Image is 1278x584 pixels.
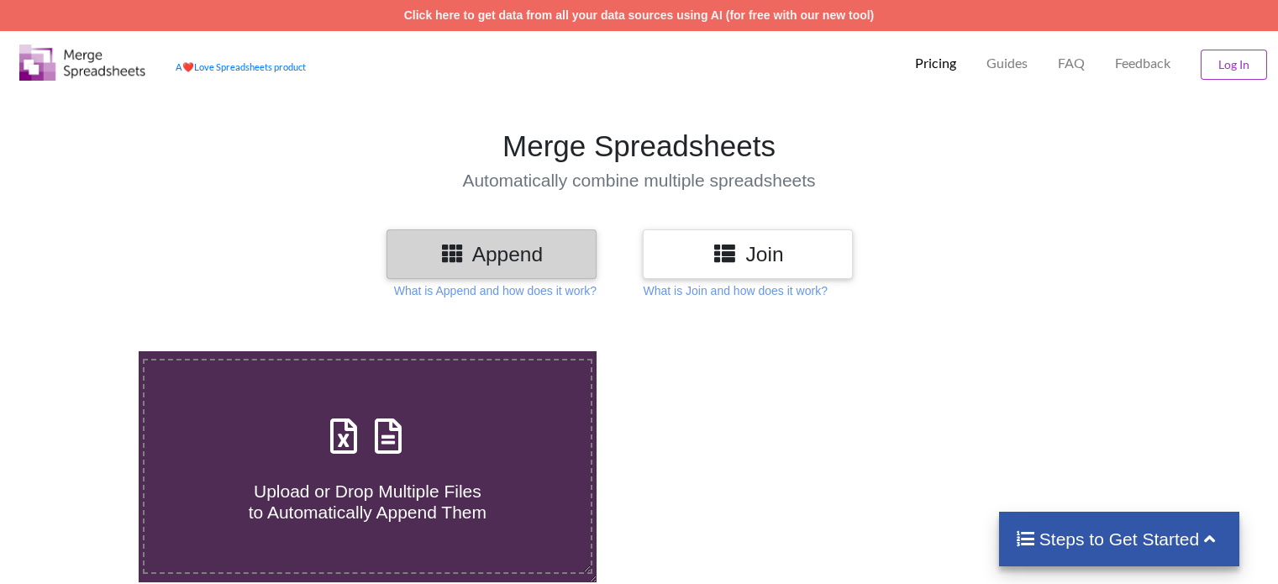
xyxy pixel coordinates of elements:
a: Click here to get data from all your data sources using AI (for free with our new tool) [404,8,875,22]
span: Feedback [1115,56,1170,70]
img: Logo.png [19,45,145,81]
h4: Steps to Get Started [1016,529,1223,550]
a: AheartLove Spreadsheets product [176,61,306,72]
span: heart [182,61,194,72]
h3: Join [655,242,840,266]
h3: Append [399,242,584,266]
p: FAQ [1058,55,1085,72]
p: What is Join and how does it work? [643,282,827,299]
button: Log In [1201,50,1267,80]
p: Guides [986,55,1028,72]
span: Upload or Drop Multiple Files to Automatically Append Them [249,481,486,522]
p: What is Append and how does it work? [394,282,597,299]
p: Pricing [915,55,956,72]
